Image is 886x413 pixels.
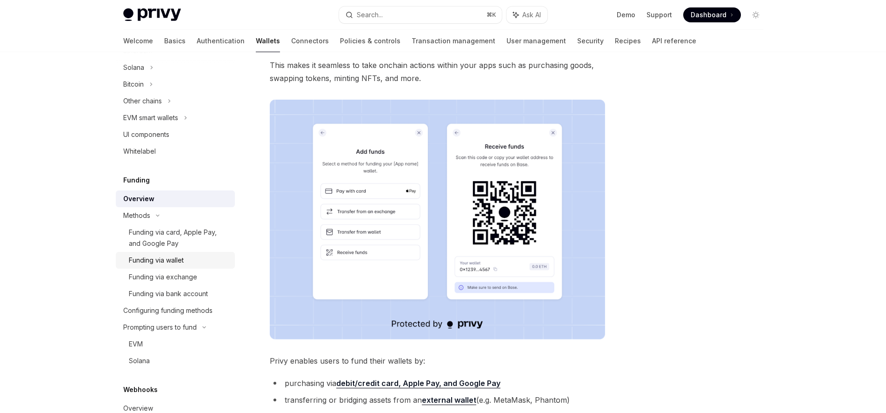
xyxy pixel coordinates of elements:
[123,112,178,123] div: EVM smart wallets
[197,30,245,52] a: Authentication
[617,10,635,20] a: Demo
[116,190,235,207] a: Overview
[340,30,400,52] a: Policies & controls
[522,10,541,20] span: Ask AI
[270,59,605,85] span: This makes it seamless to take onchain actions within your apps such as purchasing goods, swappin...
[123,95,162,107] div: Other chains
[577,30,604,52] a: Security
[270,100,605,339] img: images/Funding.png
[422,395,476,405] strong: external wallet
[270,377,605,390] li: purchasing via
[506,7,547,23] button: Ask AI
[116,352,235,369] a: Solana
[123,79,144,90] div: Bitcoin
[486,11,496,19] span: ⌘ K
[116,252,235,269] a: Funding via wallet
[116,269,235,285] a: Funding via exchange
[116,224,235,252] a: Funding via card, Apple Pay, and Google Pay
[652,30,696,52] a: API reference
[412,30,495,52] a: Transaction management
[123,175,150,186] h5: Funding
[129,288,208,299] div: Funding via bank account
[357,9,383,20] div: Search...
[748,7,763,22] button: Toggle dark mode
[116,302,235,319] a: Configuring funding methods
[683,7,741,22] a: Dashboard
[691,10,726,20] span: Dashboard
[123,8,181,21] img: light logo
[116,126,235,143] a: UI components
[256,30,280,52] a: Wallets
[129,355,150,366] div: Solana
[129,271,197,283] div: Funding via exchange
[129,255,184,266] div: Funding via wallet
[506,30,566,52] a: User management
[116,336,235,352] a: EVM
[270,354,605,367] span: Privy enables users to fund their wallets by:
[270,393,605,406] li: transferring or bridging assets from an (e.g. MetaMask, Phantom)
[123,384,158,395] h5: Webhooks
[336,379,500,388] a: debit/credit card, Apple Pay, and Google Pay
[123,62,144,73] div: Solana
[123,193,154,204] div: Overview
[123,146,156,157] div: Whitelabel
[123,305,213,316] div: Configuring funding methods
[339,7,502,23] button: Search...⌘K
[123,322,197,333] div: Prompting users to fund
[129,227,229,249] div: Funding via card, Apple Pay, and Google Pay
[615,30,641,52] a: Recipes
[129,339,143,350] div: EVM
[123,129,169,140] div: UI components
[123,30,153,52] a: Welcome
[164,30,186,52] a: Basics
[291,30,329,52] a: Connectors
[123,210,150,221] div: Methods
[116,285,235,302] a: Funding via bank account
[646,10,672,20] a: Support
[116,143,235,160] a: Whitelabel
[422,395,476,405] a: external wallet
